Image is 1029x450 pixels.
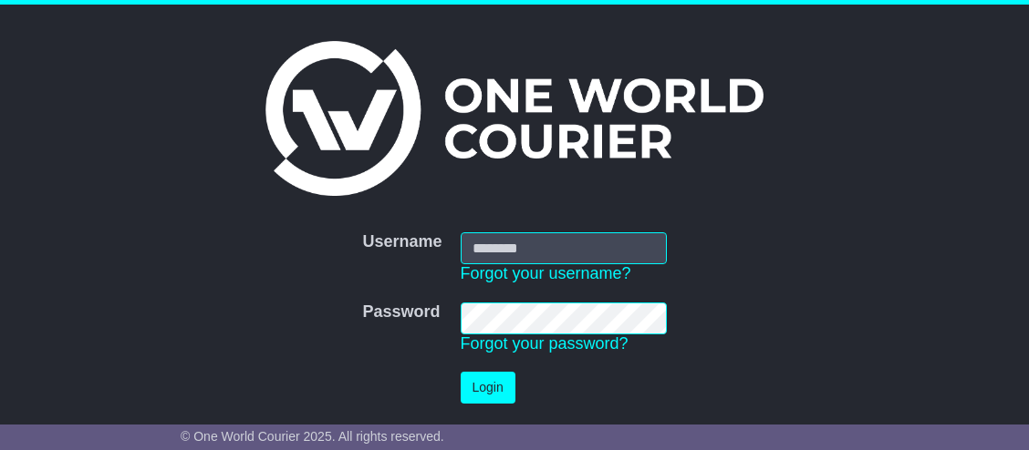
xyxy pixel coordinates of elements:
a: Forgot your username? [461,264,631,282]
img: One World [265,41,764,196]
label: Password [362,302,440,322]
span: © One World Courier 2025. All rights reserved. [181,429,444,444]
a: Forgot your password? [461,334,629,353]
button: Login [461,372,515,404]
label: Username [362,232,442,252]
